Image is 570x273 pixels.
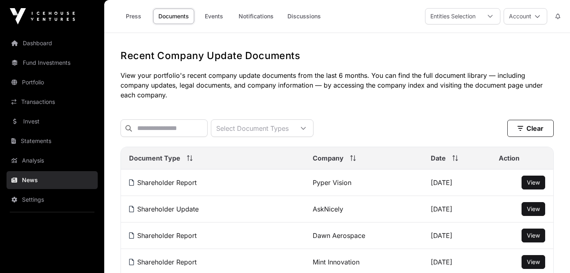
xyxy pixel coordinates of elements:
span: View [527,232,540,239]
a: Discussions [282,9,326,24]
a: Shareholder Report [129,258,197,266]
span: Action [499,153,520,163]
p: View your portfolio's recent company update documents from the last 6 months. You can find the fu... [121,70,554,100]
button: View [522,255,545,269]
a: Notifications [233,9,279,24]
a: Mint Innovation [313,258,360,266]
a: Press [117,9,150,24]
a: News [7,171,98,189]
a: View [527,258,540,266]
a: Shareholder Update [129,205,199,213]
a: View [527,231,540,240]
td: [DATE] [423,170,491,196]
div: Entities Selection [425,9,480,24]
span: View [527,258,540,265]
a: Documents [153,9,194,24]
a: Dawn Aerospace [313,231,365,240]
iframe: Chat Widget [529,234,570,273]
button: View [522,229,545,242]
button: Account [504,8,547,24]
td: [DATE] [423,222,491,249]
span: View [527,205,540,212]
a: Shareholder Report [129,178,197,187]
a: Statements [7,132,98,150]
a: View [527,205,540,213]
a: AskNicely [313,205,343,213]
a: Analysis [7,152,98,170]
div: Select Document Types [211,120,294,136]
a: Portfolio [7,73,98,91]
a: Events [197,9,230,24]
span: Company [313,153,344,163]
a: Transactions [7,93,98,111]
img: Icehouse Ventures Logo [10,8,75,24]
button: Clear [507,120,554,137]
h1: Recent Company Update Documents [121,49,554,62]
span: Document Type [129,153,180,163]
td: [DATE] [423,196,491,222]
span: View [527,179,540,186]
span: Date [431,153,446,163]
a: Invest [7,112,98,130]
button: View [522,176,545,189]
a: Fund Investments [7,54,98,72]
button: View [522,202,545,216]
a: View [527,178,540,187]
a: Shareholder Report [129,231,197,240]
a: Pyper Vision [313,178,351,187]
a: Dashboard [7,34,98,52]
a: Settings [7,191,98,209]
